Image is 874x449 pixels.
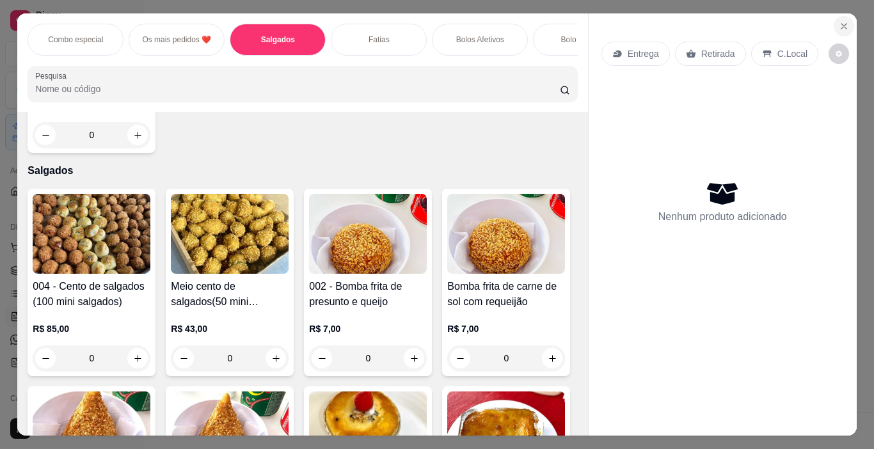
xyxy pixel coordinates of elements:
p: Nenhum produto adicionado [658,209,787,224]
p: Salgados [261,35,295,45]
p: Retirada [701,47,735,60]
h4: 002 - Bomba frita de presunto e queijo [309,279,427,310]
button: Close [834,16,854,36]
img: product-image [309,194,427,274]
p: C.Local [777,47,807,60]
label: Pesquisa [35,70,71,81]
p: Bolo gelado [561,35,601,45]
button: decrease-product-quantity [312,348,332,368]
img: product-image [447,194,565,274]
p: Entrega [628,47,659,60]
p: R$ 85,00 [33,322,150,335]
h4: Meio cento de salgados(50 mini salgados) [171,279,289,310]
p: Fatias [369,35,390,45]
p: R$ 43,00 [171,322,289,335]
h4: 004 - Cento de salgados (100 mini salgados) [33,279,150,310]
h4: Bomba frita de carne de sol com requeijão [447,279,565,310]
p: R$ 7,00 [309,322,427,335]
button: increase-product-quantity [542,348,562,368]
img: product-image [171,194,289,274]
p: Os mais pedidos ❤️ [142,35,211,45]
p: Bolos Afetivos [456,35,504,45]
p: R$ 7,00 [447,322,565,335]
input: Pesquisa [35,83,560,95]
button: decrease-product-quantity [450,348,470,368]
button: decrease-product-quantity [829,43,849,64]
p: Salgados [28,163,577,178]
button: increase-product-quantity [404,348,424,368]
p: Combo especial [48,35,103,45]
img: product-image [33,194,150,274]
